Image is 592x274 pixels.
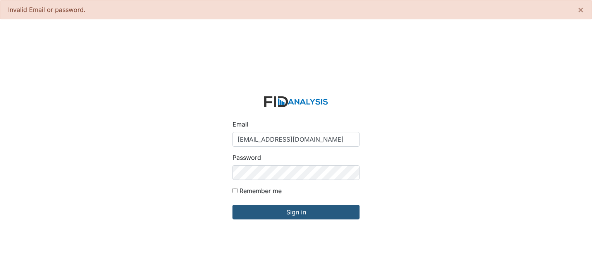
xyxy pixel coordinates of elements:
label: Email [232,120,248,129]
span: × [578,4,584,15]
img: logo-2fc8c6e3336f68795322cb6e9a2b9007179b544421de10c17bdaae8622450297.svg [264,96,328,108]
input: Sign in [232,205,360,219]
label: Password [232,153,261,162]
button: × [570,0,592,19]
label: Remember me [239,186,282,195]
